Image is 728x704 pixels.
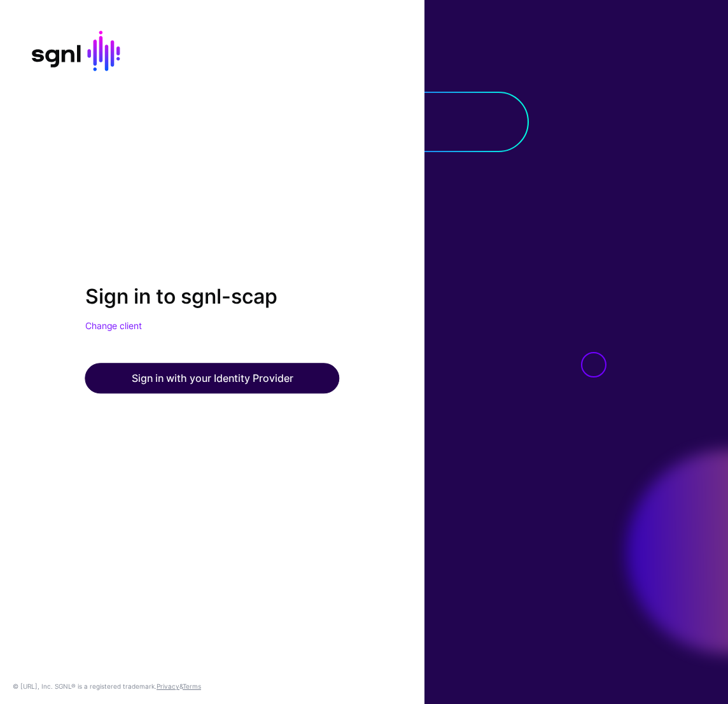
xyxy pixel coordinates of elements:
[85,285,340,309] h2: Sign in to sgnl-scap
[85,363,340,394] button: Sign in with your Identity Provider
[183,682,201,690] a: Terms
[13,681,201,691] div: © [URL], Inc. SGNL® is a registered trademark. &
[85,321,142,332] a: Change client
[157,682,179,690] a: Privacy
